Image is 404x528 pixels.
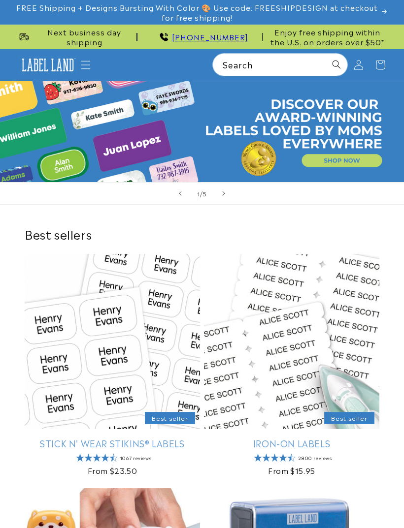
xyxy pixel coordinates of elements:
a: Label Land [15,52,81,78]
span: Next business day shipping [32,27,137,46]
span: FREE Shipping + Designs Bursting With Color 🎨 Use code: FREESHIPDESIGN at checkout for free shipp... [16,2,378,22]
button: Search [326,54,347,75]
a: Iron-On Labels [204,437,379,449]
span: / [200,188,203,198]
span: 1 [197,188,200,198]
div: Announcement [267,25,388,49]
div: Announcement [141,25,263,49]
a: Stick N' Wear Stikins® Labels [25,437,200,449]
summary: Menu [75,54,97,76]
div: Announcement [16,25,137,49]
img: Label Land [19,56,77,74]
span: 5 [202,188,207,198]
button: Previous slide [169,183,191,204]
h2: Best sellers [25,226,379,242]
span: Enjoy free shipping within the U.S. on orders over $50* [267,27,388,46]
a: [PHONE_NUMBER] [172,31,248,42]
button: Next slide [213,183,235,204]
